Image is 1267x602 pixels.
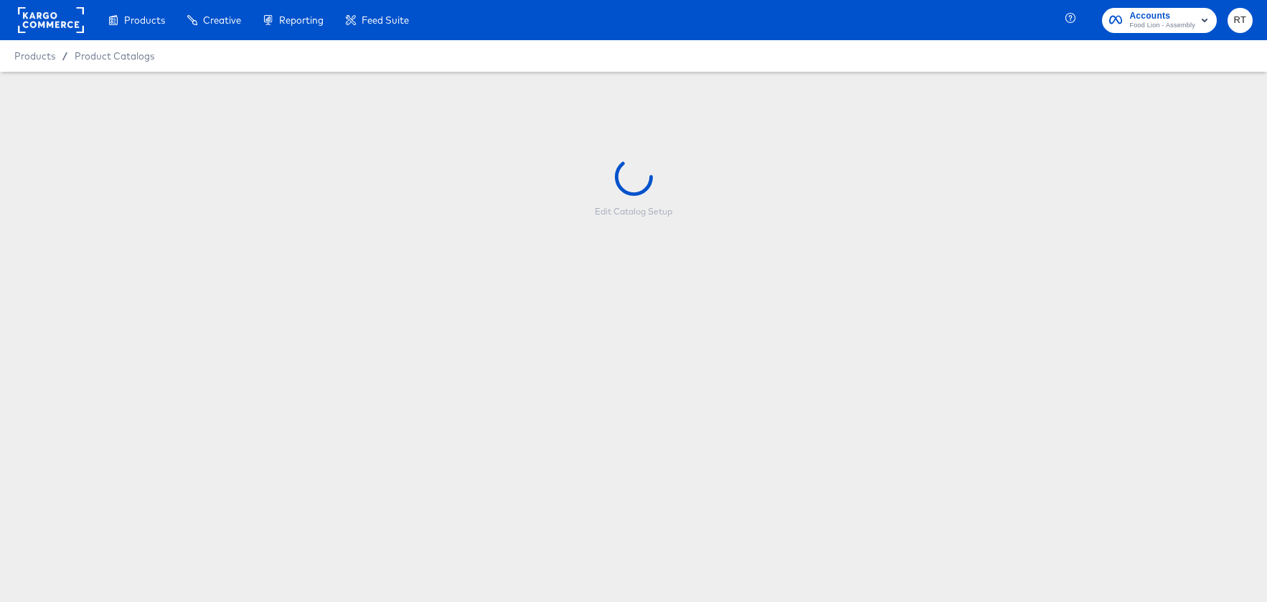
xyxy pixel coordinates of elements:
span: RT [1233,12,1247,29]
span: Food Lion - Assembly [1129,20,1195,32]
span: Products [124,14,165,26]
span: Accounts [1129,9,1195,24]
div: Edit Catalog Setup [595,206,672,217]
span: Feed Suite [362,14,409,26]
a: Product Catalogs [75,50,154,62]
button: RT [1228,8,1253,33]
span: / [55,50,75,62]
button: AccountsFood Lion - Assembly [1102,8,1217,33]
span: Products [14,50,55,62]
span: Creative [203,14,241,26]
span: Reporting [279,14,324,26]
